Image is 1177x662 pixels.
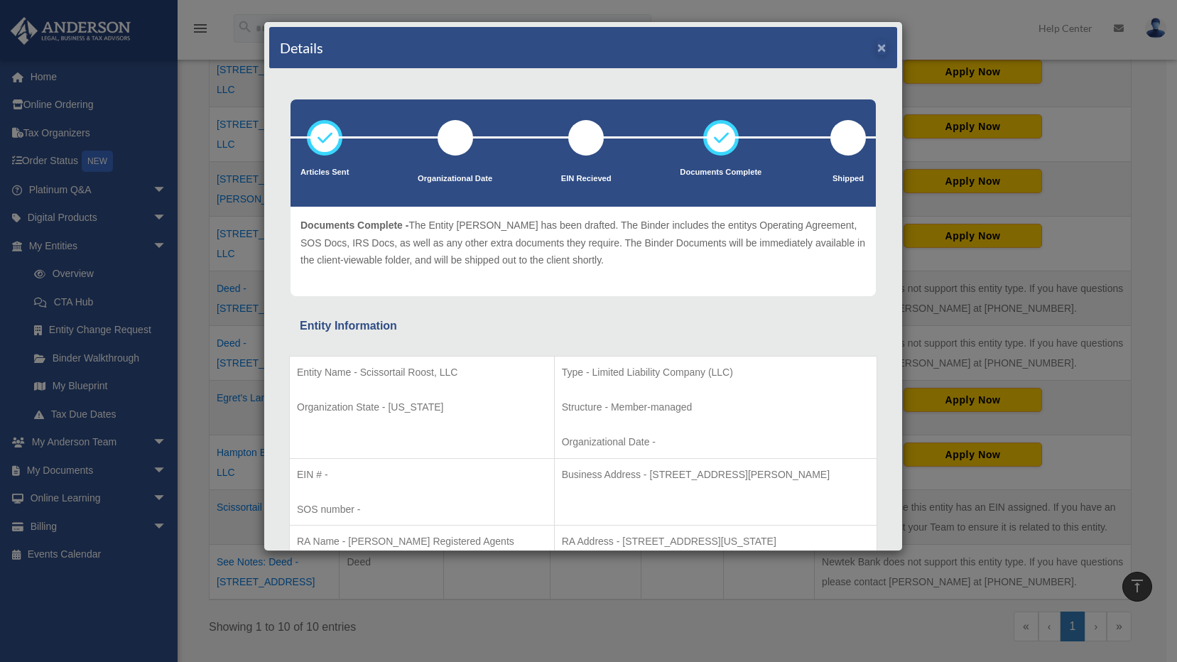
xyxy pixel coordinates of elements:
[297,398,547,416] p: Organization State - [US_STATE]
[562,364,869,381] p: Type - Limited Liability Company (LLC)
[877,40,886,55] button: ×
[297,466,547,484] p: EIN # -
[830,172,866,186] p: Shipped
[562,433,869,451] p: Organizational Date -
[280,38,323,58] h4: Details
[562,466,869,484] p: Business Address - [STREET_ADDRESS][PERSON_NAME]
[562,533,869,550] p: RA Address - [STREET_ADDRESS][US_STATE]
[300,165,349,180] p: Articles Sent
[418,172,492,186] p: Organizational Date
[300,217,866,269] p: The Entity [PERSON_NAME] has been drafted. The Binder includes the entitys Operating Agreement, S...
[680,165,761,180] p: Documents Complete
[562,398,869,416] p: Structure - Member-managed
[297,533,547,550] p: RA Name - [PERSON_NAME] Registered Agents
[297,364,547,381] p: Entity Name - Scissortail Roost, LLC
[300,219,408,231] span: Documents Complete -
[297,501,547,519] p: SOS number -
[561,172,612,186] p: EIN Recieved
[300,316,867,336] div: Entity Information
